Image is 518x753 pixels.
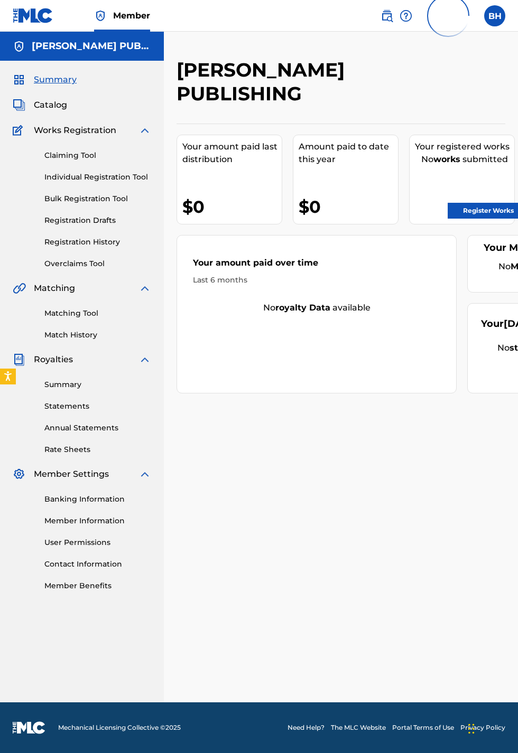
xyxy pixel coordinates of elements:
img: Royalties [13,353,25,366]
img: logo [13,721,45,734]
a: Overclaims Tool [44,258,151,269]
a: Rate Sheets [44,444,151,455]
a: Statements [44,401,151,412]
div: Amount paid to date this year [299,140,398,166]
a: Annual Statements [44,422,151,434]
a: CatalogCatalog [13,99,67,111]
img: expand [138,353,151,366]
img: MLC Logo [13,8,53,23]
span: Royalties [34,353,73,366]
a: Portal Terms of Use [392,723,454,732]
a: Member Information [44,515,151,526]
div: Your amount paid over time [193,257,440,275]
span: Mechanical Licensing Collective © 2025 [58,723,181,732]
span: Summary [34,73,77,86]
a: Registration History [44,237,151,248]
img: expand [138,468,151,481]
span: Member Settings [34,468,109,481]
div: User Menu [484,5,505,26]
a: Contact Information [44,559,151,570]
img: Works Registration [13,124,26,137]
img: help [400,10,412,22]
div: No available [177,302,456,314]
img: Top Rightsholder [94,10,107,22]
span: Member [113,10,150,22]
a: Privacy Policy [460,723,505,732]
a: Need Help? [288,723,325,732]
strong: royalty data [275,303,330,313]
a: User Permissions [44,537,151,548]
span: Matching [34,282,75,295]
a: SummarySummary [13,73,77,86]
strong: works [433,154,460,164]
div: Your registered works [415,140,514,153]
div: $0 [299,195,398,219]
a: Match History [44,330,151,341]
div: Drag [468,713,475,745]
a: Individual Registration Tool [44,172,151,183]
a: Registration Drafts [44,215,151,226]
div: No submitted [415,153,514,166]
a: Bulk Registration Tool [44,193,151,204]
div: $0 [182,195,282,219]
img: search [381,10,393,22]
img: Member Settings [13,468,25,481]
a: Member Benefits [44,580,151,591]
div: Help [400,5,412,26]
img: expand [138,282,151,295]
img: Accounts [13,40,25,53]
iframe: Chat Widget [465,702,518,753]
h2: [PERSON_NAME] PUBLISHING [177,58,430,106]
img: Matching [13,282,26,295]
a: The MLC Website [331,723,386,732]
span: Catalog [34,99,67,111]
a: Summary [44,379,151,390]
a: Claiming Tool [44,150,151,161]
img: Catalog [13,99,25,111]
span: Works Registration [34,124,116,137]
a: Banking Information [44,494,151,505]
img: expand [138,124,151,137]
a: Matching Tool [44,308,151,319]
div: Last 6 months [193,275,440,286]
h5: BOBBY HAMILTON PUBLISHING [32,40,151,52]
div: Your amount paid last distribution [182,140,282,166]
img: Summary [13,73,25,86]
a: Public Search [381,5,393,26]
